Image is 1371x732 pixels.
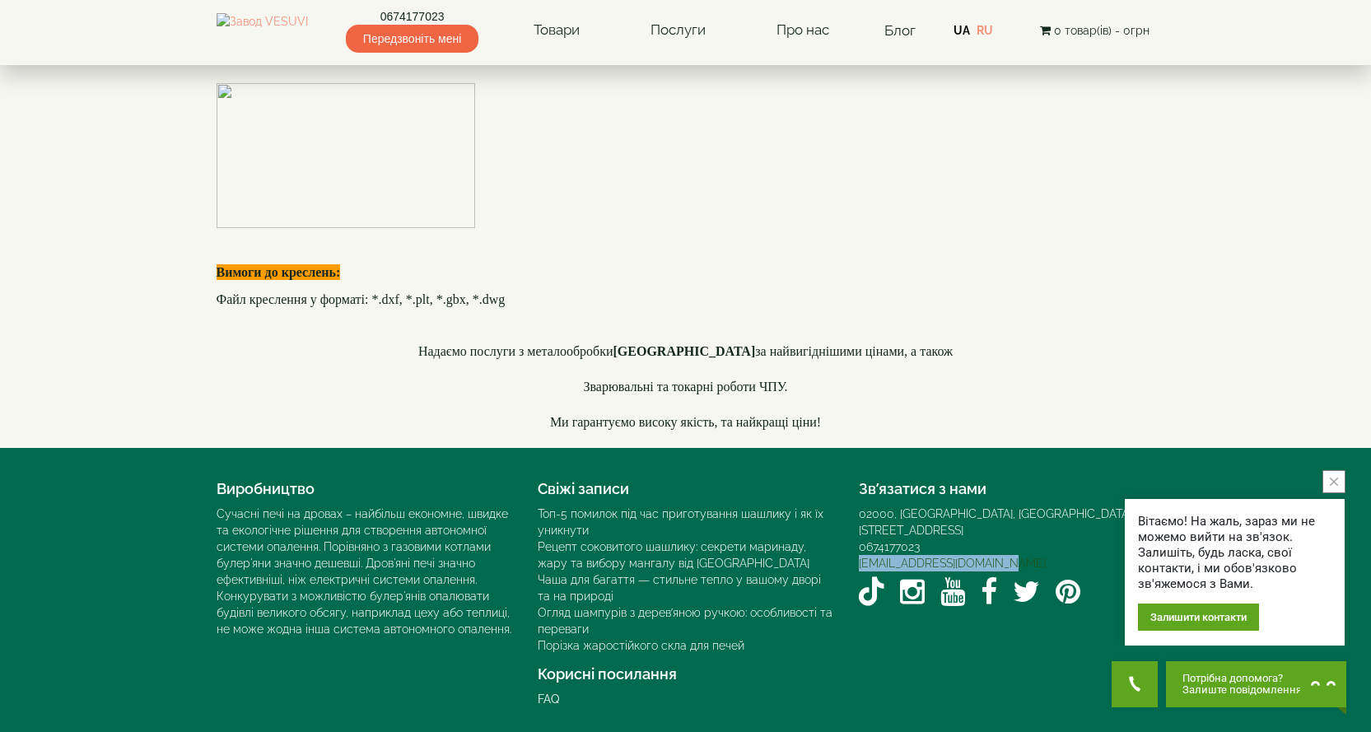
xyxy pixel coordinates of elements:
[550,415,821,429] font: Ми гарантуємо високу якість, та найкращі ціни!
[1112,661,1158,707] button: Get Call button
[217,265,341,279] b: Вимоги до креслень:
[346,8,478,25] a: 0674177023
[538,540,809,570] a: Рецепт соковитого шашлику: секрети маринаду, жару та вибору мангалу від [GEOGRAPHIC_DATA]
[859,571,884,613] a: TikTok VESUVI
[217,292,506,306] font: Файл креслення у форматі: *.dxf, *.plt, *.gbx, *.dwg
[859,540,920,553] a: 0674177023
[884,22,916,39] a: Блог
[217,506,513,637] div: Сучасні печі на дровах – найбільш економне, швидке та екологічне рішення для створення автономної...
[977,24,993,37] a: RU
[1013,571,1040,613] a: Twitter / X VESUVI
[634,12,722,49] a: Послуги
[900,571,925,613] a: Instagram VESUVI
[1182,684,1302,696] span: Залиште повідомлення
[538,692,559,706] a: FAQ
[217,481,513,497] h4: Виробництво
[1138,604,1259,631] div: Залишити контакти
[954,24,970,37] a: UA
[859,557,1046,570] a: [EMAIL_ADDRESS][DOMAIN_NAME]
[1166,661,1346,707] button: Chat button
[1322,470,1345,493] button: close button
[940,571,965,613] a: YouTube VESUVI
[538,573,821,603] a: Чаша для багаття — стильне тепло у вашому дворі та на природі
[1054,24,1149,37] span: 0 товар(ів) - 0грн
[538,639,744,652] a: Порізка жаростійкого скла для печей
[517,12,596,49] a: Товари
[1138,514,1331,592] div: Вітаємо! На жаль, зараз ми не можемо вийти на зв'язок. Залишіть, будь ласка, свої контакти, і ми ...
[859,481,1155,497] h4: Зв’язатися з нами
[981,571,997,613] a: Facebook VESUVI
[1182,673,1302,684] span: Потрібна допомога?
[346,25,478,53] span: Передзвоніть мені
[538,666,834,683] h4: Корисні посилання
[538,606,832,636] a: Огляд шампурів з дерев’яною ручкою: особливості та переваги
[613,344,756,358] b: [GEOGRAPHIC_DATA]
[859,506,1155,539] div: 02000, [GEOGRAPHIC_DATA], [GEOGRAPHIC_DATA]. [STREET_ADDRESS]
[760,12,846,49] a: Про нас
[1056,571,1080,613] a: Pinterest VESUVI
[217,83,475,228] img: Cherteg2.webp.pagespeed.ce.0PlKTvX8YI.webp
[1035,21,1154,40] button: 0 товар(ів) - 0грн
[583,380,787,394] span: Зварювальні та токарні роботи ЧПУ.
[217,13,308,48] img: Завод VESUVI
[418,344,953,358] span: Надаємо послуги з металообробки за найвигіднішими цінами, а також
[538,507,823,537] a: Топ-5 помилок під час приготування шашлику і як їх уникнути
[538,481,834,497] h4: Свіжі записи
